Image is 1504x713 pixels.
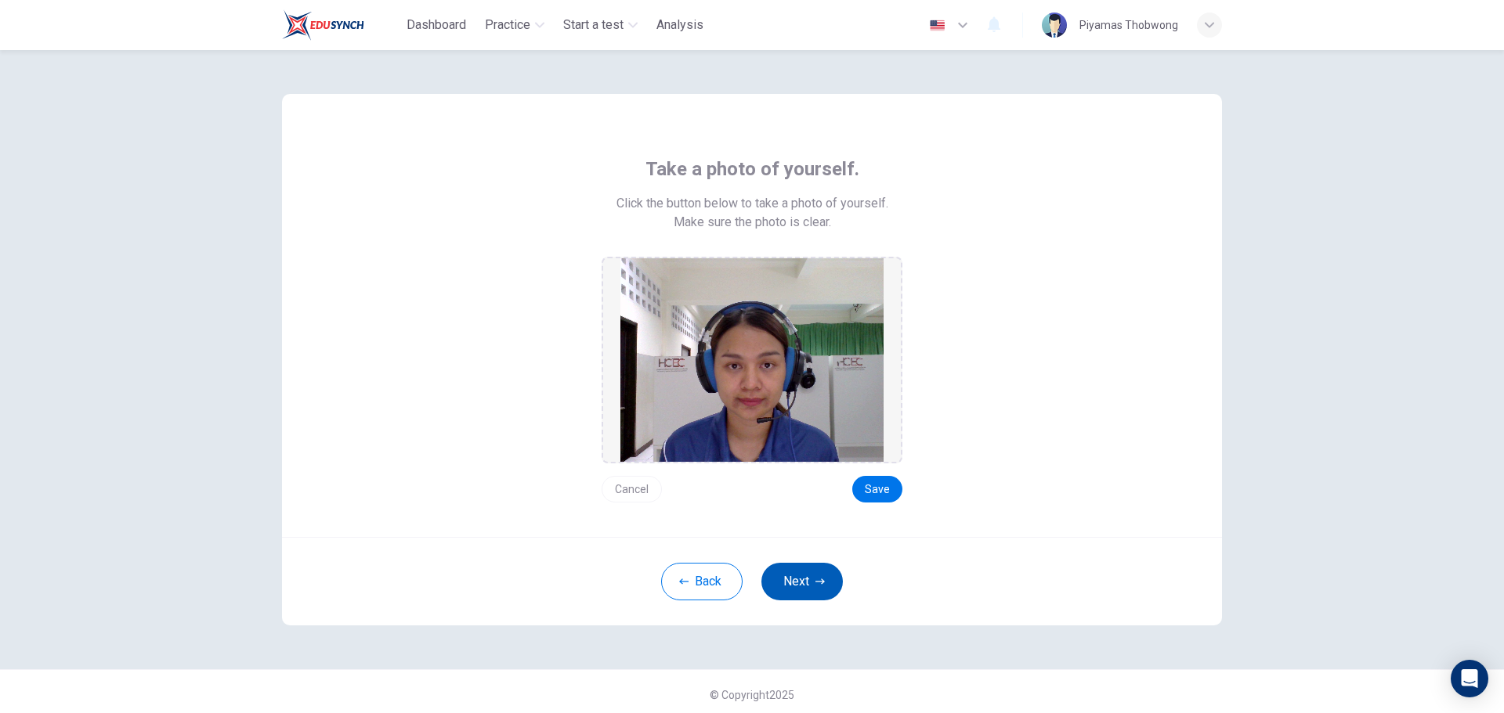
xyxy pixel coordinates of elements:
button: Dashboard [400,11,472,39]
span: Make sure the photo is clear. [674,213,831,232]
div: Piyamas Thobwong [1079,16,1178,34]
span: Start a test [563,16,624,34]
img: preview screemshot [620,258,884,462]
img: en [927,20,947,31]
span: Dashboard [407,16,466,34]
button: Save [852,476,902,502]
span: Take a photo of yourself. [645,157,859,182]
img: Profile picture [1042,13,1067,38]
span: © Copyright 2025 [710,689,794,701]
img: Train Test logo [282,9,364,41]
a: Train Test logo [282,9,400,41]
button: Practice [479,11,551,39]
button: Next [761,563,843,600]
span: Analysis [656,16,703,34]
button: Analysis [650,11,710,39]
button: Back [661,563,743,600]
button: Start a test [557,11,644,39]
span: Practice [485,16,530,34]
div: Open Intercom Messenger [1451,660,1488,697]
span: Click the button below to take a photo of yourself. [616,194,888,213]
button: Cancel [602,476,662,502]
